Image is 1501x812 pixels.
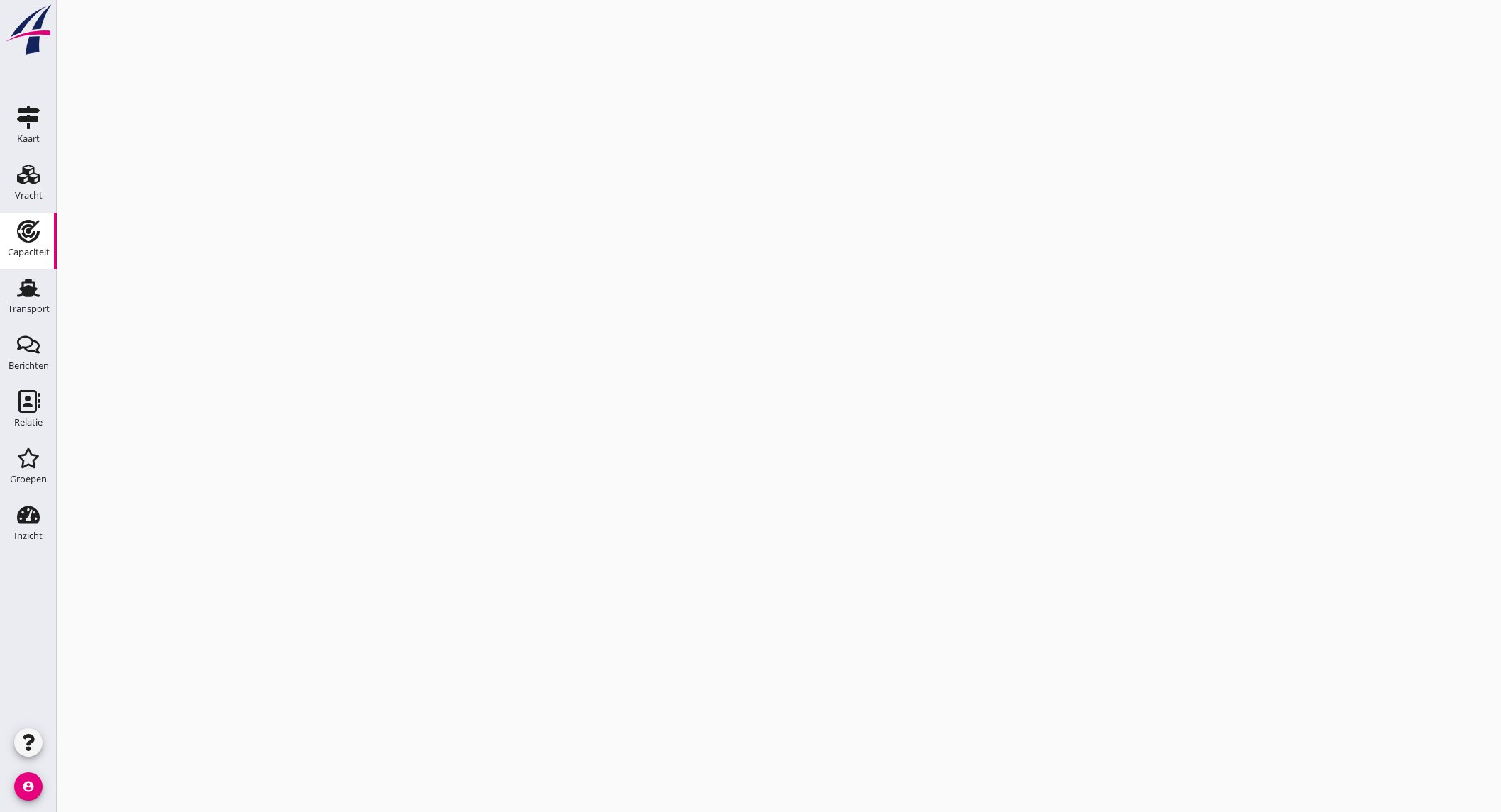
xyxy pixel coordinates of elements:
div: Vracht [15,191,43,200]
div: Berichten [9,361,49,370]
i: account_circle [14,772,43,801]
div: Relatie [14,418,43,427]
div: Inzicht [14,531,43,540]
div: Capaciteit [8,248,50,257]
div: Groepen [10,474,47,484]
div: Kaart [17,134,40,143]
img: logo-small.a267ee39.svg [3,4,54,56]
div: Transport [8,304,50,313]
